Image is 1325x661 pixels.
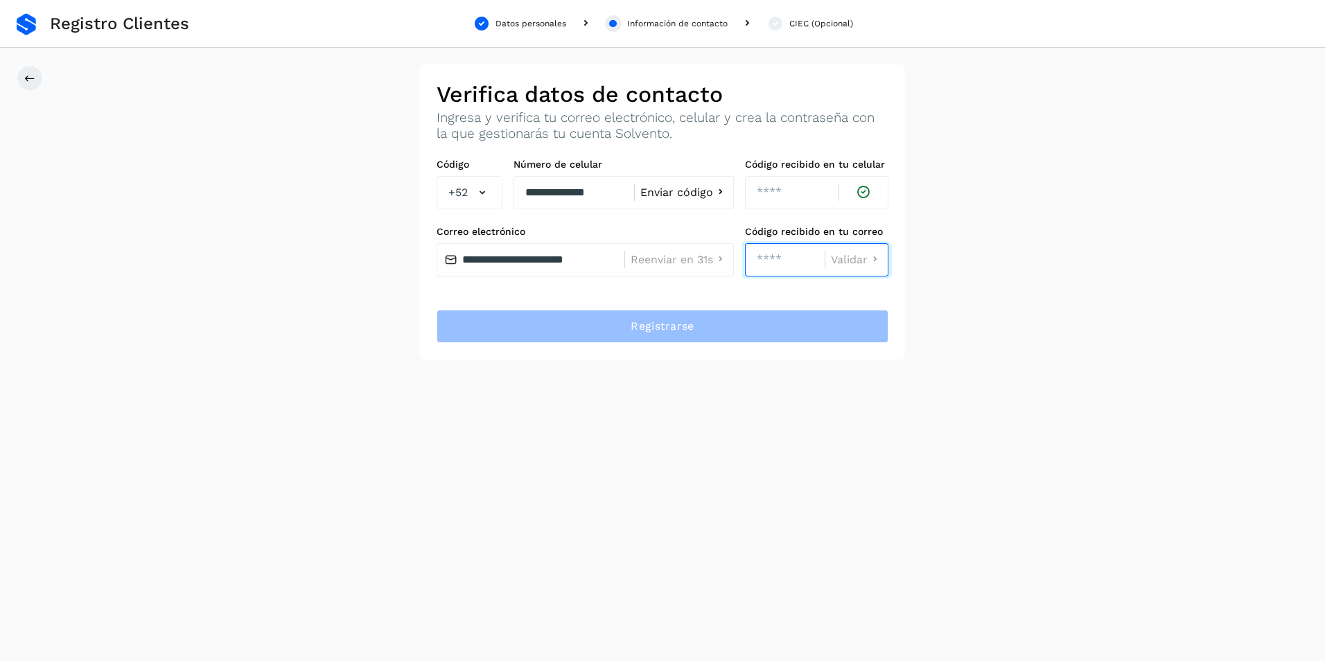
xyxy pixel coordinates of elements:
label: Código [437,159,502,170]
span: Validar [831,254,868,265]
label: Código recibido en tu celular [745,159,888,170]
p: Ingresa y verifica tu correo electrónico, celular y crea la contraseña con la que gestionarás tu ... [437,110,888,142]
div: Datos personales [495,17,566,30]
span: Registrarse [631,319,694,334]
h2: Verifica datos de contacto [437,81,888,107]
span: +52 [448,184,468,201]
button: Enviar código [640,185,728,200]
span: Enviar código [640,187,713,198]
span: Reenviar en 31s [631,254,713,265]
div: Información de contacto [627,17,728,30]
button: Reenviar en 31s [631,252,728,267]
button: Validar [831,252,882,267]
label: Código recibido en tu correo [745,226,888,238]
label: Correo electrónico [437,226,734,238]
div: CIEC (Opcional) [789,17,853,30]
label: Número de celular [514,159,734,170]
span: Registro Clientes [50,14,189,34]
button: Registrarse [437,310,888,343]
